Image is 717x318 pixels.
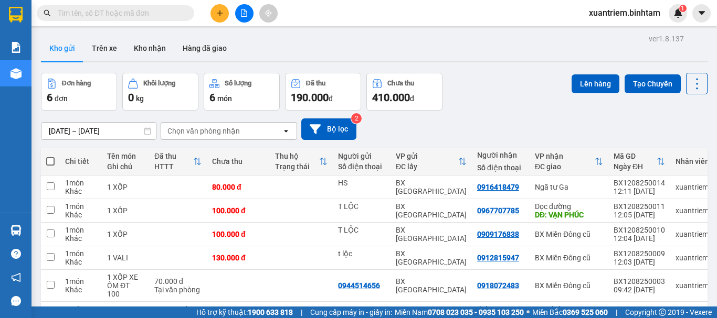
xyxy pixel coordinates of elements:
div: VP nhận [535,152,595,160]
img: warehouse-icon [10,225,22,236]
div: HS [338,179,385,187]
input: Tìm tên, số ĐT hoặc mã đơn [58,7,182,19]
span: copyright [659,309,666,316]
button: Kho nhận [125,36,174,61]
span: đơn [55,94,68,103]
div: 1 món [65,202,97,211]
div: BX Miền Đông cũ [535,281,603,290]
div: Tên món [107,152,144,160]
button: Đã thu190.000đ [285,73,361,111]
div: 0944514656 [338,281,380,290]
div: t lộc [338,249,385,258]
span: 190.000 [291,91,329,104]
div: 1 món [65,249,97,258]
div: 100.000 đ [212,206,265,215]
div: ĐC lấy [396,162,458,171]
button: aim [259,4,278,23]
input: Select a date range. [41,123,156,139]
div: BX [GEOGRAPHIC_DATA] [396,202,467,219]
span: ⚪️ [526,310,530,314]
span: question-circle [11,249,21,259]
button: plus [210,4,229,23]
button: Khối lượng0kg [122,73,198,111]
button: Đơn hàng6đơn [41,73,117,111]
span: xuantriem.binhtam [581,6,669,19]
div: Số lượng [225,80,251,87]
button: Hàng đã giao [174,36,235,61]
div: 1 món [65,305,97,313]
div: Chọn văn phòng nhận [167,126,240,136]
div: BX [GEOGRAPHIC_DATA] [396,179,467,195]
div: 0967707785 [477,206,519,215]
div: Đã thu [306,80,325,87]
strong: 1900 633 818 [248,308,293,316]
div: 12:11 [DATE] [614,187,665,195]
span: Cung cấp máy in - giấy in: [310,306,392,318]
div: Thu hộ [275,152,319,160]
div: Khác [65,258,97,266]
div: T LỘC [338,226,385,234]
span: đ [410,94,414,103]
div: 1 XỐP [107,183,144,191]
span: kg [136,94,144,103]
div: 12:04 [DATE] [614,234,665,243]
th: Toggle SortBy [530,148,608,176]
div: Khác [65,211,97,219]
div: 12:03 [DATE] [614,258,665,266]
span: caret-down [697,8,707,18]
div: Đã thu [154,152,193,160]
div: 1 món [65,226,97,234]
div: 100.000 đ [212,230,265,238]
span: search [44,9,51,17]
div: Ngày ĐH [614,162,657,171]
button: Lên hàng [572,74,619,93]
span: đ [329,94,333,103]
div: Trạng thái [275,162,319,171]
sup: 2 [351,113,362,124]
div: Số điện thoại [338,162,385,171]
div: BX [GEOGRAPHIC_DATA] [396,226,467,243]
span: 6 [47,91,52,104]
div: 0918072483 [477,281,519,290]
div: BX [GEOGRAPHIC_DATA] [396,249,467,266]
div: BX1208250010 [614,226,665,234]
div: Số điện thoại [477,163,524,172]
div: BX Miền Đông cũ [535,254,603,262]
div: Dọc đường [535,202,603,211]
div: BX Miền Đông cũ [535,230,603,238]
span: plus [216,9,224,17]
div: 0912815947 [477,254,519,262]
button: Trên xe [83,36,125,61]
div: 1 món [65,179,97,187]
div: BX [GEOGRAPHIC_DATA] [396,277,467,294]
span: 410.000 [372,91,410,104]
div: Người nhận [477,151,524,159]
span: Miền Bắc [532,306,608,318]
button: Tạo Chuyến [625,74,681,93]
strong: 0708 023 035 - 0935 103 250 [428,308,524,316]
div: 1 VALI [107,254,144,262]
strong: 0369 525 060 [563,308,608,316]
div: 1 XỐP XE ÔM ĐT 100 [107,273,144,298]
div: Chưa thu [387,80,414,87]
span: | [301,306,302,318]
div: BX1208250014 [614,179,665,187]
div: Khối lượng [143,80,175,87]
div: 12:05 [DATE] [614,211,665,219]
div: Khác [65,187,97,195]
button: file-add [235,4,254,23]
div: Tại văn phòng [154,286,202,294]
div: tình [477,305,524,313]
div: 70.000 đ [154,277,202,286]
div: 1 món [65,277,97,286]
img: logo-vxr [9,7,23,23]
div: BX1208250003 [614,277,665,286]
span: món [217,94,232,103]
span: file-add [240,9,248,17]
div: DĐ: VẠN PHÚC [535,211,603,219]
img: warehouse-icon [10,68,22,79]
div: ĐC giao [535,162,595,171]
div: T LỘC [338,202,385,211]
div: Ngã tư Ga [535,183,603,191]
span: aim [265,9,272,17]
